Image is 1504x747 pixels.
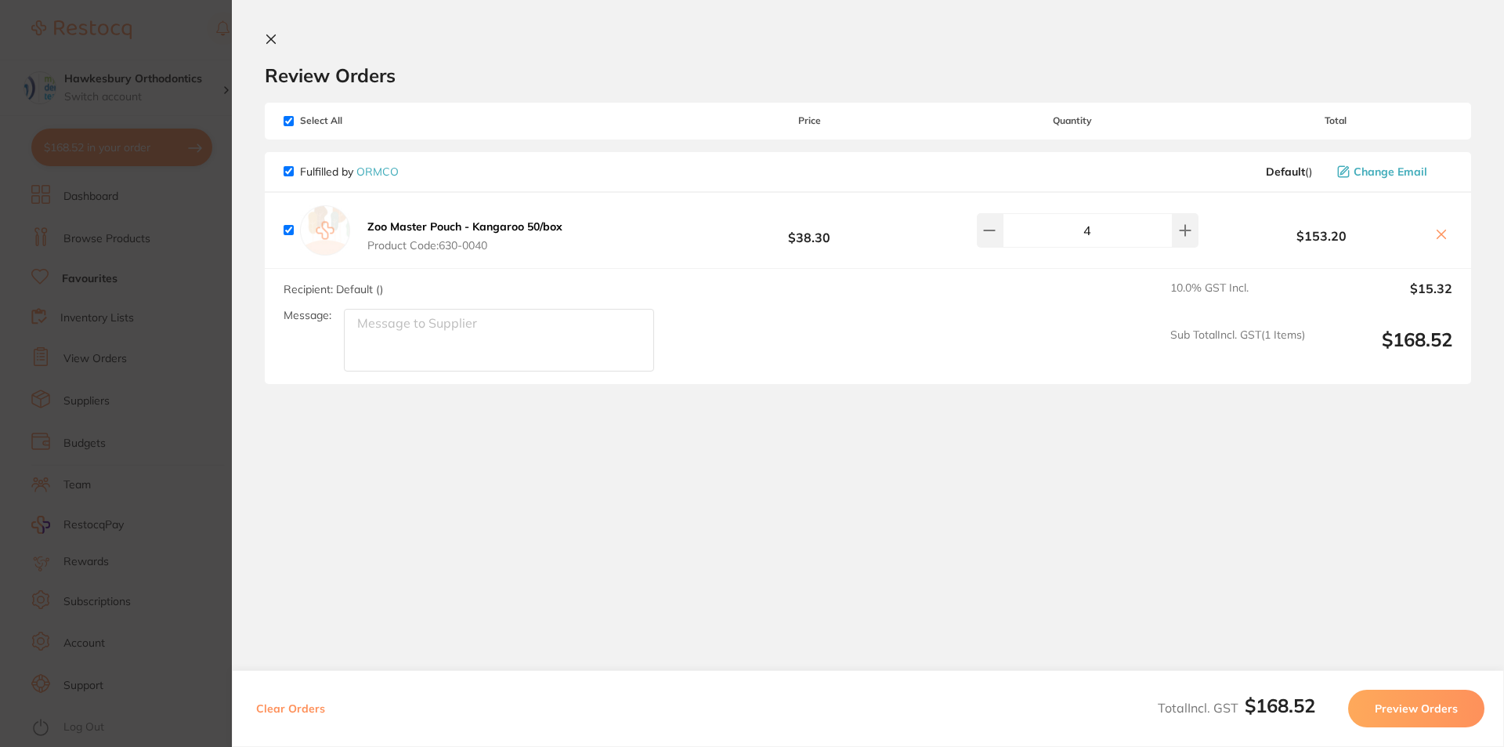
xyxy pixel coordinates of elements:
span: 10.0 % GST Incl. [1170,281,1305,316]
p: Fulfilled by [300,165,399,178]
span: Total [1219,115,1452,126]
button: Zoo Master Pouch - Kangaroo 50/box Product Code:630-0040 [363,219,567,252]
button: Preview Orders [1348,690,1484,727]
b: Zoo Master Pouch - Kangaroo 50/box [367,219,562,234]
b: Default [1266,165,1305,179]
button: Change Email [1332,165,1452,179]
a: ORMCO [356,165,399,179]
output: $15.32 [1318,281,1452,316]
span: Change Email [1354,165,1427,178]
b: $168.52 [1245,694,1315,717]
button: Clear Orders [251,690,330,727]
span: Sub Total Incl. GST ( 1 Items) [1170,328,1305,372]
output: $168.52 [1318,328,1452,372]
b: $38.30 [692,216,926,245]
img: empty.jpg [300,205,350,256]
label: Message: [284,309,331,322]
b: $153.20 [1219,229,1424,243]
span: Recipient: Default ( ) [284,282,383,296]
h2: Review Orders [265,63,1471,87]
span: Total Incl. GST [1158,700,1315,716]
span: Product Code: 630-0040 [367,239,562,252]
span: ( ) [1266,165,1312,178]
span: Select All [284,115,440,126]
span: Quantity [927,115,1219,126]
span: Price [692,115,926,126]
